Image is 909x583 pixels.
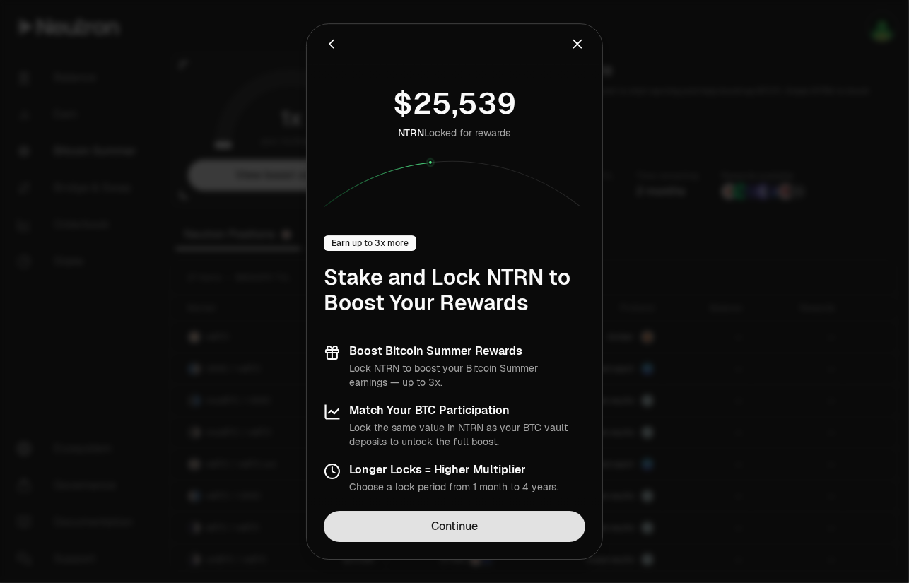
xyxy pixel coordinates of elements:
h3: Match Your BTC Participation [349,404,585,418]
div: Earn up to 3x more [324,235,416,251]
div: Locked for rewards [399,126,511,140]
span: NTRN [399,126,425,139]
p: Lock NTRN to boost your Bitcoin Summer earnings — up to 3x. [349,361,585,389]
h3: Boost Bitcoin Summer Rewards [349,344,585,358]
button: Back [324,34,339,54]
button: Close [570,34,585,54]
a: Continue [324,511,585,542]
h3: Longer Locks = Higher Multiplier [349,463,558,477]
h1: Stake and Lock NTRN to Boost Your Rewards [324,265,585,316]
p: Lock the same value in NTRN as your BTC vault deposits to unlock the full boost. [349,420,585,449]
p: Choose a lock period from 1 month to 4 years. [349,480,558,494]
